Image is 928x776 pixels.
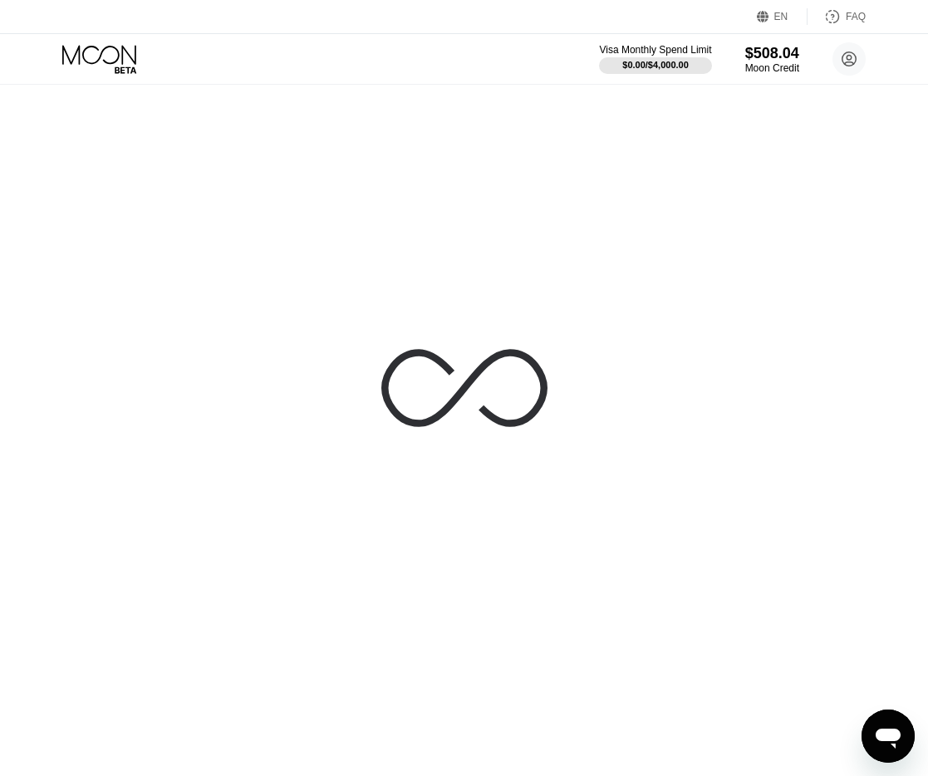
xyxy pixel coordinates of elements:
div: $508.04 [745,45,799,62]
div: Moon Credit [745,62,799,74]
div: $508.04Moon Credit [745,45,799,74]
iframe: Button to launch messaging window [862,710,915,763]
div: Visa Monthly Spend Limit [599,44,711,56]
div: EN [774,11,788,22]
div: Visa Monthly Spend Limit$0.00/$4,000.00 [599,44,711,74]
div: FAQ [808,8,866,25]
div: EN [757,8,808,25]
div: FAQ [846,11,866,22]
div: $0.00 / $4,000.00 [622,60,689,70]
